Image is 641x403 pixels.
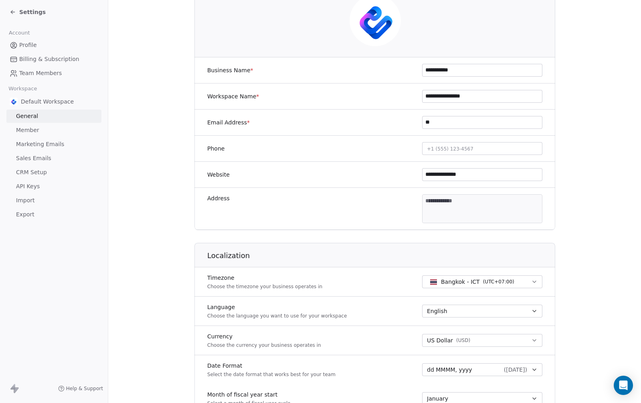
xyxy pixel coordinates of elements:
[16,182,40,191] span: API Keys
[427,146,473,152] span: +1 (555) 123-4567
[207,283,322,290] p: Choose the timezone your business operates in
[483,278,514,285] span: ( UTC+07:00 )
[5,83,40,95] span: Workspace
[6,39,101,52] a: Profile
[6,67,101,80] a: Team Members
[207,251,556,261] h1: Localization
[427,395,448,403] span: January
[58,385,103,392] a: Help & Support
[16,126,39,134] span: Member
[6,110,101,123] a: General
[207,171,230,179] label: Website
[207,274,322,282] label: Timezone
[16,196,34,205] span: Import
[10,8,46,16] a: Settings
[16,112,38,120] span: General
[6,124,101,137] a: Member
[207,332,321,340] label: Currency
[6,208,101,221] a: Export
[6,166,101,179] a: CRM Setup
[207,118,250,126] label: Email Address
[207,391,291,399] label: Month of fiscal year start
[16,210,34,219] span: Export
[422,275,542,288] button: Bangkok - ICT(UTC+07:00)
[207,92,259,100] label: Workspace Name
[614,376,633,395] div: Open Intercom Messenger
[427,336,453,345] span: US Dollar
[207,362,336,370] label: Date Format
[441,278,480,286] span: Bangkok - ICT
[422,142,542,155] button: +1 (555) 123-4567
[422,334,542,347] button: US Dollar(USD)
[19,8,46,16] span: Settings
[456,337,470,344] span: ( USD )
[66,385,103,392] span: Help & Support
[207,66,253,74] label: Business Name
[16,168,47,177] span: CRM Setup
[6,53,101,66] a: Billing & Subscription
[10,98,18,106] img: 2.jpg
[207,371,336,378] p: Select the date format that works best for your team
[207,342,321,348] p: Choose the currency your business operates in
[6,180,101,193] a: API Keys
[6,194,101,207] a: Import
[19,55,79,63] span: Billing & Subscription
[5,27,33,39] span: Account
[207,194,230,202] label: Address
[427,307,447,315] span: English
[16,154,51,163] span: Sales Emails
[21,98,74,106] span: Default Workspace
[6,138,101,151] a: Marketing Emails
[207,145,224,153] label: Phone
[207,313,347,319] p: Choose the language you want to use for your workspace
[19,69,62,77] span: Team Members
[19,41,37,49] span: Profile
[16,140,64,149] span: Marketing Emails
[6,152,101,165] a: Sales Emails
[503,366,527,374] span: ( [DATE] )
[427,366,472,374] span: dd MMMM, yyyy
[207,303,347,311] label: Language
